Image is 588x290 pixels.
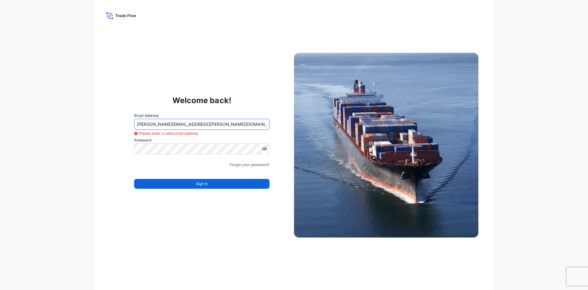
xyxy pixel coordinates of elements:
[262,146,267,151] button: Show password
[172,95,232,105] p: Welcome back!
[230,162,269,168] a: Forgot your password?
[134,179,269,189] button: Sign In
[134,130,198,137] span: Please enter a valid email address
[134,113,159,119] label: Email Address
[134,137,269,143] label: Password
[134,119,269,130] input: example@gmail.com
[196,181,208,187] span: Sign In
[294,53,478,238] img: Ship illustration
